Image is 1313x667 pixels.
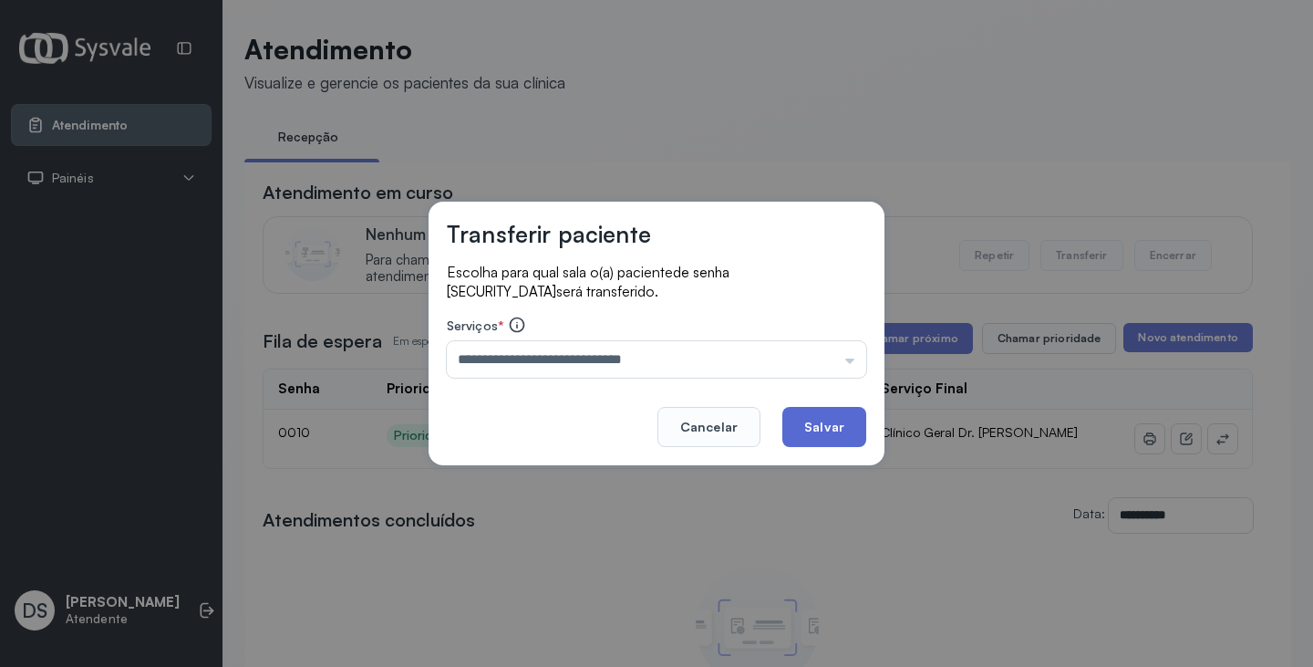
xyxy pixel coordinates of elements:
button: Salvar [782,407,866,447]
span: de senha [SECURITY_DATA] [447,264,729,300]
h3: Transferir paciente [447,220,651,248]
span: Serviços [447,318,498,333]
button: Cancelar [657,407,760,447]
p: Escolha para qual sala o(a) paciente será transferido. [447,263,866,301]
